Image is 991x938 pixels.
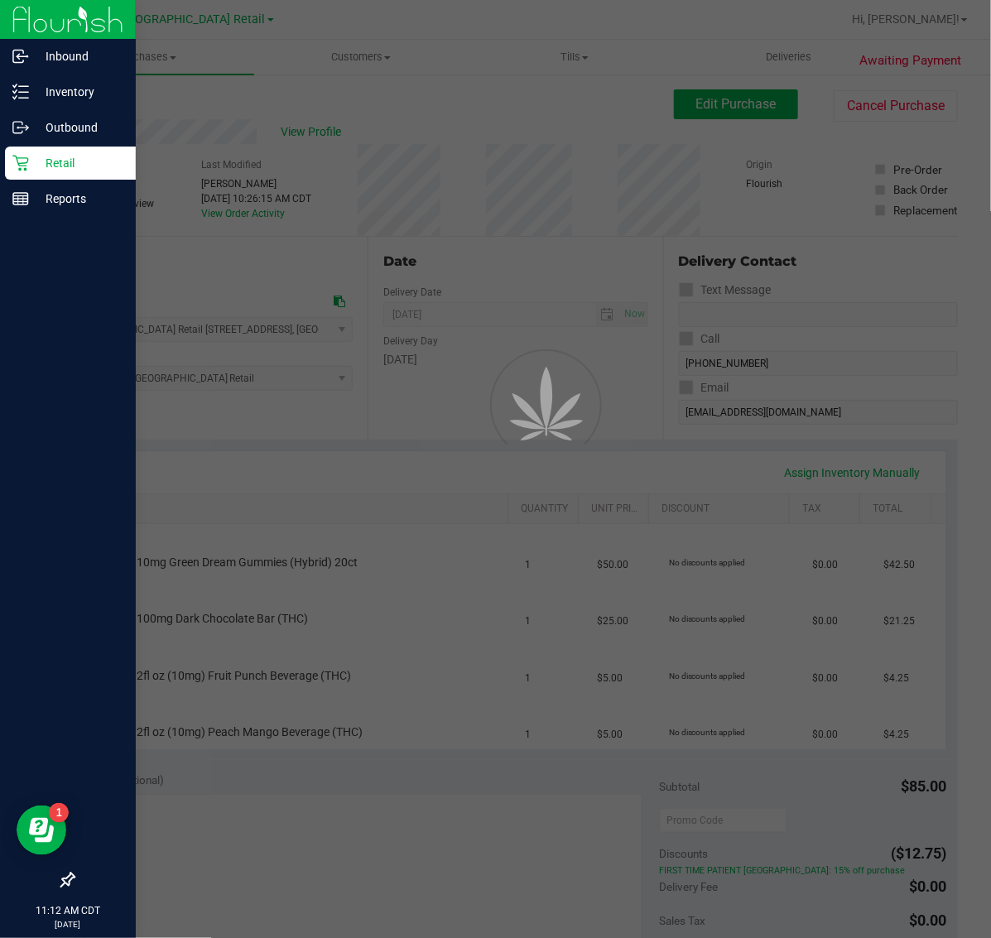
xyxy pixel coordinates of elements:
[29,82,128,102] p: Inventory
[7,918,128,931] p: [DATE]
[12,119,29,136] inline-svg: Outbound
[12,48,29,65] inline-svg: Inbound
[29,46,128,66] p: Inbound
[17,806,66,855] iframe: Resource center
[12,155,29,171] inline-svg: Retail
[7,903,128,918] p: 11:12 AM CDT
[49,803,69,823] iframe: Resource center unread badge
[12,190,29,207] inline-svg: Reports
[29,118,128,137] p: Outbound
[29,153,128,173] p: Retail
[29,189,128,209] p: Reports
[12,84,29,100] inline-svg: Inventory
